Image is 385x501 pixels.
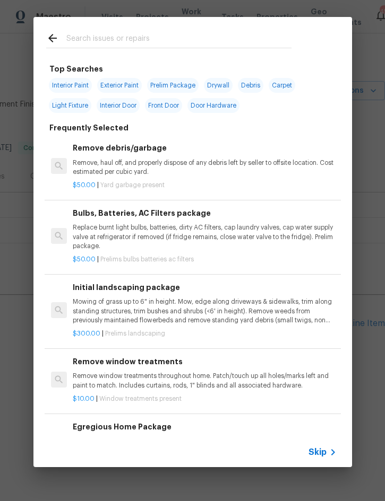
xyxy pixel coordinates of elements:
h6: Remove debris/garbage [73,142,336,154]
input: Search issues or repairs [66,32,292,48]
span: Light Fixture [49,98,91,113]
span: $50.00 [73,182,96,188]
h6: Bulbs, Batteries, AC Filters package [73,207,336,219]
span: Prelims landscaping [105,330,165,337]
span: Front Door [145,98,182,113]
p: Replace burnt light bulbs, batteries, dirty AC filters, cap laundry valves, cap water supply valv... [73,223,336,250]
h6: Frequently Selected [49,122,129,134]
span: Interior Door [97,98,140,113]
span: Prelim Package [147,78,199,93]
span: Door Hardware [187,98,239,113]
p: | [73,181,336,190]
span: Window treatments present [99,395,182,402]
p: | [73,255,336,264]
span: Yard garbage present [100,182,165,188]
span: $10.00 [73,395,95,402]
span: Interior Paint [49,78,92,93]
span: Debris [238,78,263,93]
p: Remove window treatments throughout home. Patch/touch up all holes/marks left and paint to match.... [73,372,336,390]
span: Drywall [204,78,233,93]
p: | [73,329,336,338]
span: Carpet [269,78,295,93]
p: | [73,394,336,403]
h6: Top Searches [49,63,103,75]
span: Skip [309,447,327,458]
span: $300.00 [73,330,100,337]
p: Mowing of grass up to 6" in height. Mow, edge along driveways & sidewalks, trim along standing st... [73,297,336,324]
span: Prelims bulbs batteries ac filters [100,256,194,262]
span: Exterior Paint [97,78,142,93]
span: $50.00 [73,256,96,262]
h6: Remove window treatments [73,356,336,367]
p: Remove, haul off, and properly dispose of any debris left by seller to offsite location. Cost est... [73,159,336,177]
h6: Initial landscaping package [73,282,336,293]
h6: Egregious Home Package [73,421,336,433]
